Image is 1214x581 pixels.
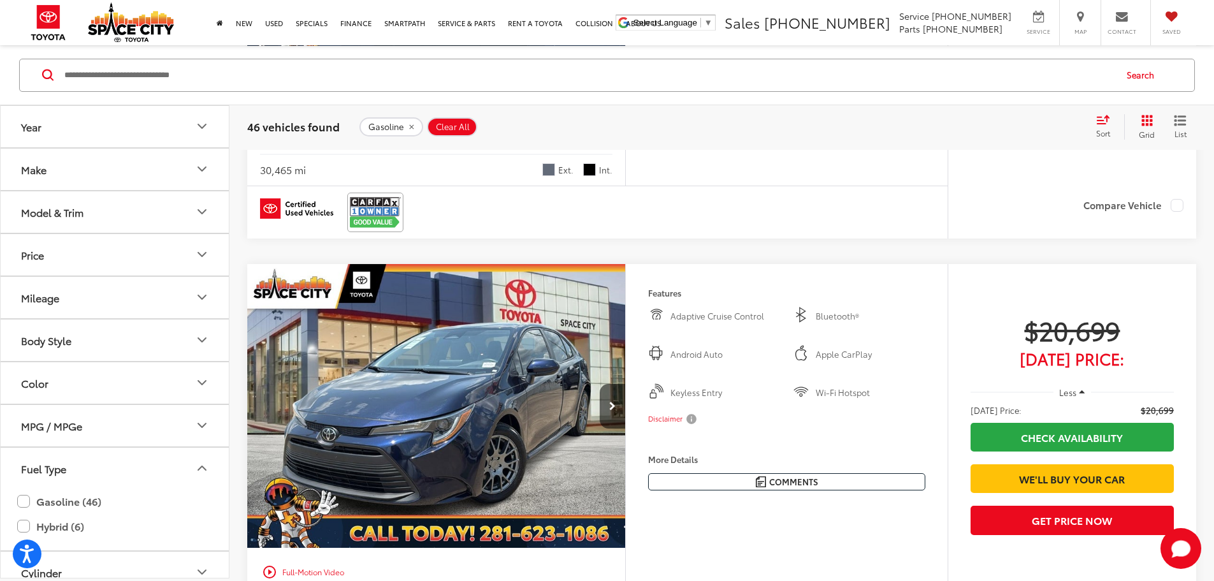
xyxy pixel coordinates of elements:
[1160,528,1201,569] svg: Start Chat
[633,18,712,27] a: Select Language​
[1108,27,1136,36] span: Contact
[704,18,712,27] span: ▼
[1,233,230,275] button: PricePrice
[247,118,340,133] span: 46 vehicles found
[971,314,1174,346] span: $20,699
[1,148,230,189] button: MakeMake
[1,362,230,403] button: ColorColor
[769,476,818,488] span: Comments
[932,10,1011,22] span: [PHONE_NUMBER]
[648,406,699,432] button: Disclaimer
[1096,128,1110,138] span: Sort
[247,264,626,548] div: 2024 Toyota COROLLA LE 0
[725,12,760,33] span: Sales
[1,105,230,147] button: YearYear
[359,117,423,136] button: remove Gasoline
[971,404,1022,416] span: [DATE] Price:
[427,117,477,136] button: Clear All
[633,18,697,27] span: Select Language
[648,414,683,424] span: Disclaimer
[1139,128,1155,139] span: Grid
[971,423,1174,452] a: Check Availability
[670,386,780,399] span: Keyless Entry
[1066,27,1094,36] span: Map
[816,386,925,399] span: Wi-Fi Hotspot
[816,310,925,323] span: Bluetooth®
[194,418,210,433] div: MPG / MPGe
[21,163,47,175] div: Make
[1174,128,1187,138] span: List
[194,375,210,390] div: Color
[17,515,212,537] label: Hybrid (6)
[670,310,780,323] span: Adaptive Cruise Control
[1059,386,1076,398] span: Less
[260,163,306,177] div: 30,465 mi
[350,195,401,229] img: CarFax One Owner
[1124,114,1164,139] button: Grid View
[1164,114,1196,139] button: List View
[600,384,625,429] button: Next image
[194,161,210,177] div: Make
[88,3,174,42] img: Space City Toyota
[583,163,596,176] span: Gradient Black
[1,447,230,489] button: Fuel TypeFuel Type
[816,348,925,361] span: Apple CarPlay
[21,248,44,260] div: Price
[648,455,925,464] h4: More Details
[21,205,83,217] div: Model & Trim
[17,490,212,512] label: Gasoline (46)
[899,22,920,35] span: Parts
[247,264,626,549] img: 2024 Toyota COROLLA LE FWD
[194,332,210,348] div: Body Style
[1053,381,1092,404] button: Less
[436,121,470,131] span: Clear All
[63,59,1115,90] input: Search by Make, Model, or Keyword
[648,288,925,297] h4: Features
[971,352,1174,365] span: [DATE] Price:
[1141,404,1174,416] span: $20,699
[21,291,59,303] div: Mileage
[247,264,626,548] a: 2024 Toyota COROLLA LE FWD2024 Toyota COROLLA LE FWD2024 Toyota COROLLA LE FWD2024 Toyota COROLLA...
[756,476,766,487] img: Comments
[971,464,1174,493] a: We'll Buy Your Car
[1157,27,1185,36] span: Saved
[558,164,574,176] span: Ext.
[21,419,82,431] div: MPG / MPGe
[899,10,929,22] span: Service
[1090,114,1124,139] button: Select sort value
[260,198,333,219] img: Toyota Certified Used Vehicles
[923,22,1002,35] span: [PHONE_NUMBER]
[21,376,48,388] div: Color
[1160,528,1201,569] button: Toggle Chat Window
[368,121,403,131] span: Gasoline
[21,566,62,578] div: Cylinder
[194,204,210,219] div: Model & Trim
[21,120,41,132] div: Year
[1,404,230,446] button: MPG / MPGeMPG / MPGe
[194,564,210,580] div: Cylinder
[194,290,210,305] div: Mileage
[1,276,230,318] button: MileageMileage
[1,319,230,360] button: Body StyleBody Style
[21,334,71,346] div: Body Style
[21,462,66,474] div: Fuel Type
[648,473,925,490] button: Comments
[194,460,210,476] div: Fuel Type
[764,12,890,33] span: [PHONE_NUMBER]
[1024,27,1053,36] span: Service
[599,164,612,176] span: Int.
[670,348,780,361] span: Android Auto
[194,247,210,262] div: Price
[1083,199,1183,212] label: Compare Vehicle
[1,191,230,232] button: Model & TrimModel & Trim
[542,163,555,176] span: Celestite
[1115,59,1173,91] button: Search
[194,119,210,134] div: Year
[971,506,1174,534] button: Get Price Now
